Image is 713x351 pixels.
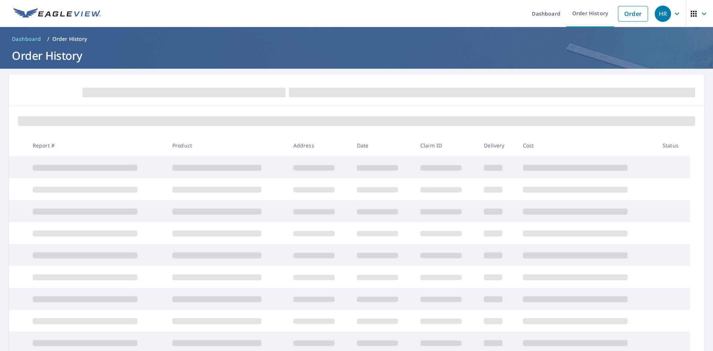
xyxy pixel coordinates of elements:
[166,134,287,156] th: Product
[655,6,671,22] div: HR
[52,35,87,43] p: Order History
[47,35,49,43] li: /
[9,48,704,63] h1: Order History
[517,134,657,156] th: Cost
[657,134,690,156] th: Status
[414,134,478,156] th: Claim ID
[13,8,101,19] img: EV Logo
[618,6,648,22] a: Order
[27,134,166,156] th: Report #
[351,134,414,156] th: Date
[9,33,704,45] nav: breadcrumb
[9,33,44,45] a: Dashboard
[287,134,351,156] th: Address
[12,35,41,43] span: Dashboard
[478,134,517,156] th: Delivery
